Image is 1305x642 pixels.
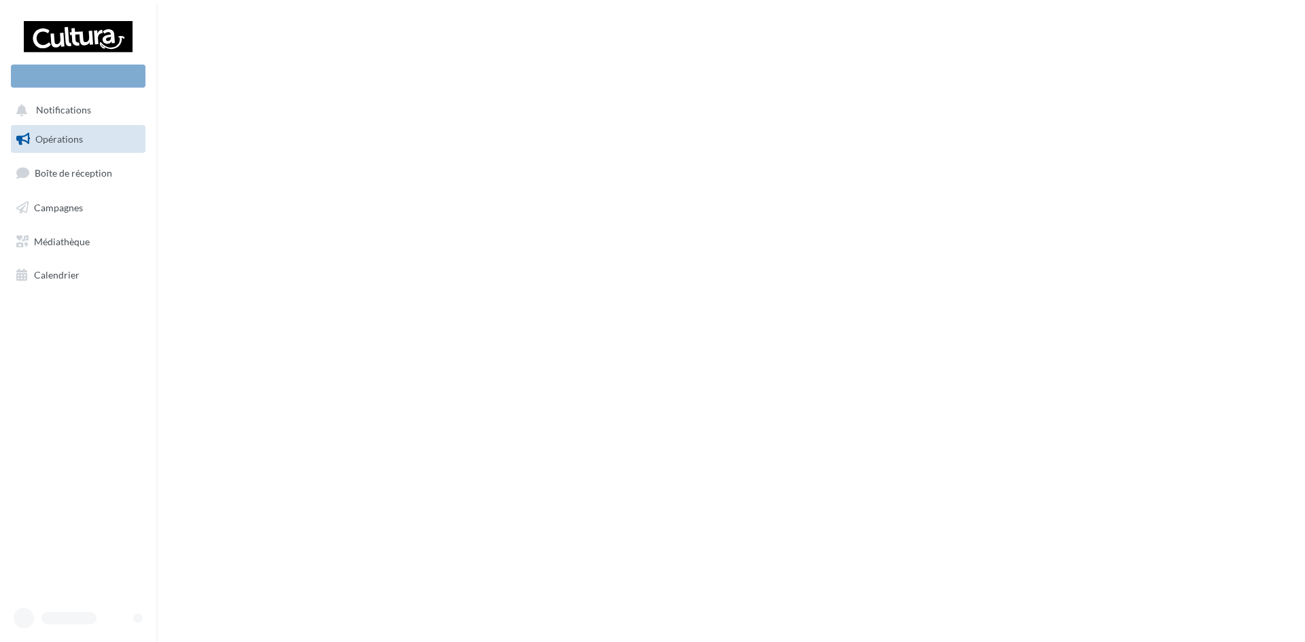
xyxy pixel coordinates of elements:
span: Opérations [35,133,83,145]
span: Notifications [36,105,91,116]
span: Médiathèque [34,235,90,247]
a: Médiathèque [8,228,148,256]
a: Opérations [8,125,148,154]
span: Campagnes [34,202,83,213]
a: Calendrier [8,261,148,289]
span: Boîte de réception [35,167,112,179]
div: Nouvelle campagne [11,65,145,88]
span: Calendrier [34,269,80,281]
a: Boîte de réception [8,158,148,188]
a: Campagnes [8,194,148,222]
